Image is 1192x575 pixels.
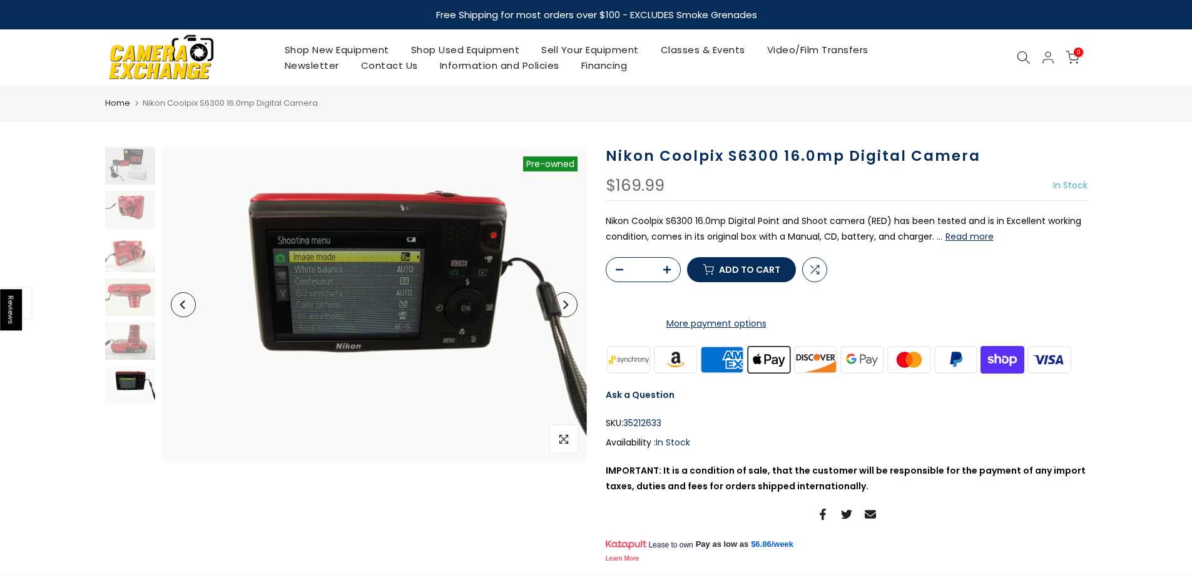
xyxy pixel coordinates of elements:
[648,540,693,550] span: Lease to own
[606,213,1088,245] p: Nikon Coolpix S6300 16.0mp Digital Point and Shoot camera (RED) has been tested and is in Excelle...
[696,539,749,550] span: Pay as low as
[623,415,661,431] span: 35212633
[841,507,852,522] a: Share on Twitter
[687,257,796,282] button: Add to cart
[979,344,1026,375] img: shopify pay
[945,231,994,242] button: Read more
[606,344,653,375] img: synchrony
[656,436,690,449] span: In Stock
[143,97,318,109] span: Nikon Coolpix S6300 16.0mp Digital Camera
[105,366,155,404] img: Nikon Coolpix S6300 16.0mp Digital Camera Digital Cameras - Digital Point and Shoot Cameras Nikon...
[606,178,665,194] div: $169.99
[719,265,780,274] span: Add to cart
[649,42,756,58] a: Classes & Events
[105,235,155,272] img: Nikon Coolpix S6300 16.0mp Digital Camera Digital Cameras - Digital Point and Shoot Cameras Nikon...
[105,147,155,185] img: Nikon Coolpix S6300 16.0mp Digital Camera Digital Cameras - Digital Point and Shoot Cameras Nikon...
[652,344,699,375] img: amazon payments
[606,415,1088,431] div: SKU:
[606,147,1088,165] h1: Nikon Coolpix S6300 16.0mp Digital Camera
[1066,51,1079,64] a: 0
[817,507,828,522] a: Share on Facebook
[400,42,531,58] a: Shop Used Equipment
[606,464,1086,492] strong: IMPORTANT: It is a condition of sale, that the customer will be responsible for the payment of an...
[606,555,639,562] a: Learn More
[1074,48,1083,57] span: 0
[606,316,827,332] a: More payment options
[839,344,886,375] img: google pay
[606,435,1088,450] div: Availability :
[531,42,650,58] a: Sell Your Equipment
[932,344,979,375] img: paypal
[553,292,578,317] button: Next
[105,322,155,360] img: Nikon Coolpix S6300 16.0mp Digital Camera Digital Cameras - Digital Point and Shoot Cameras Nikon...
[570,58,638,73] a: Financing
[756,42,879,58] a: Video/Film Transfers
[751,539,793,550] a: $6.86/week
[350,58,429,73] a: Contact Us
[1026,344,1072,375] img: visa
[436,8,756,21] strong: Free Shipping for most orders over $100 - EXCLUDES Smoke Grenades
[606,389,675,401] a: Ask a Question
[105,191,155,228] img: Nikon Coolpix S6300 16.0mp Digital Camera Digital Cameras - Digital Point and Shoot Cameras Nikon...
[1053,179,1088,191] span: In Stock
[429,58,570,73] a: Information and Policies
[105,278,155,316] img: Nikon Coolpix S6300 16.0mp Digital Camera Digital Cameras - Digital Point and Shoot Cameras Nikon...
[885,344,932,375] img: master
[273,42,400,58] a: Shop New Equipment
[273,58,350,73] a: Newsletter
[865,507,876,522] a: Share on Email
[161,147,587,466] img: Nikon Coolpix S6300 16.0mp Digital Camera Digital Cameras - Digital Point and Shoot Cameras Nikon...
[699,344,746,375] img: american express
[745,344,792,375] img: apple pay
[105,97,130,109] a: Home
[792,344,839,375] img: discover
[171,292,196,317] button: Previous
